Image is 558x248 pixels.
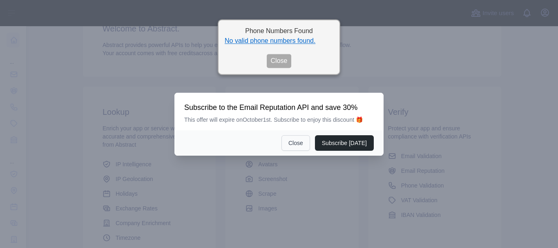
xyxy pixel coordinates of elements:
button: Close [281,135,310,151]
p: This offer will expire on October 1st. Subscribe to enjoy this discount 🎁 [184,116,374,124]
li: No valid phone numbers found. [225,36,333,46]
h2: Phone Numbers Found [225,26,333,36]
button: Subscribe [DATE] [315,135,374,151]
h3: Subscribe to the Email Reputation API and save 30% [184,103,374,112]
button: Close [267,54,292,68]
